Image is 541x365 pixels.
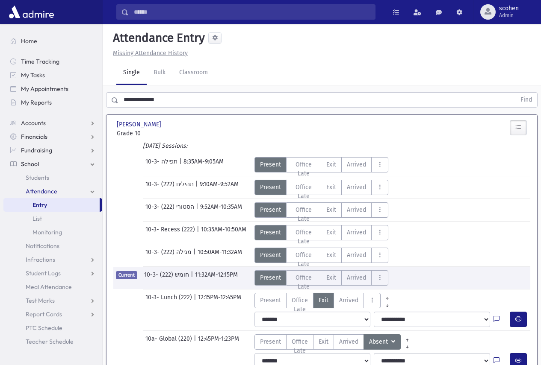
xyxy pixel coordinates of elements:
[26,310,62,318] span: Report Cards
[26,283,72,291] span: Meal Attendance
[196,202,200,218] span: |
[26,297,55,304] span: Test Marks
[144,270,191,286] span: 10-3- חומש (222)
[109,31,205,45] h5: Attendance Entry
[197,225,201,240] span: |
[347,273,366,282] span: Arrived
[198,248,242,263] span: 10:50AM-11:32AM
[260,160,281,169] span: Present
[347,205,366,214] span: Arrived
[194,293,198,308] span: |
[3,198,100,212] a: Entry
[254,248,389,263] div: AttTypes
[3,225,102,239] a: Monitoring
[145,293,194,308] span: 10-3- Lunch (222)
[499,5,519,12] span: scohen
[145,334,194,350] span: 10a- Global (220)
[347,183,366,192] span: Arrived
[109,50,188,57] a: Missing Attendance History
[113,50,188,57] u: Missing Attendance History
[326,228,336,237] span: Exit
[26,324,62,332] span: PTC Schedule
[3,184,102,198] a: Attendance
[3,143,102,157] a: Fundraising
[254,157,389,172] div: AttTypes
[198,334,239,350] span: 12:45PM-1:23PM
[260,337,281,346] span: Present
[292,296,308,314] span: Office Late
[254,270,389,286] div: AttTypes
[292,251,316,269] span: Office Late
[21,58,59,65] span: Time Tracking
[191,270,195,286] span: |
[145,157,179,172] span: 10-3- תפילה
[201,225,246,240] span: 10:35AM-10:50AM
[260,183,281,192] span: Present
[347,251,366,260] span: Arrived
[260,296,281,305] span: Present
[319,296,328,305] span: Exit
[21,85,68,93] span: My Appointments
[145,248,193,263] span: 10-3- מגילה (222)
[3,280,102,294] a: Meal Attendance
[21,99,52,106] span: My Reports
[21,71,45,79] span: My Tasks
[33,201,47,209] span: Entry
[33,215,42,222] span: List
[21,119,46,127] span: Accounts
[260,205,281,214] span: Present
[116,61,147,85] a: Single
[3,171,102,184] a: Students
[339,296,358,305] span: Arrived
[200,180,239,195] span: 9:10AM-9:52AM
[292,337,308,355] span: Office Late
[145,225,197,240] span: 10-3- Recess (222)
[292,228,316,246] span: Office Late
[292,273,316,291] span: Office Late
[260,228,281,237] span: Present
[33,228,62,236] span: Monitoring
[3,130,102,143] a: Financials
[3,266,102,280] a: Student Logs
[364,334,401,350] button: Absent
[515,93,537,107] button: Find
[3,294,102,307] a: Test Marks
[3,82,102,96] a: My Appointments
[347,228,366,237] span: Arrived
[195,270,238,286] span: 11:32AM-12:15PM
[179,157,183,172] span: |
[143,142,187,149] i: [DATE] Sessions:
[3,55,102,68] a: Time Tracking
[21,37,37,45] span: Home
[3,239,102,253] a: Notifications
[369,337,390,347] span: Absent
[499,12,519,19] span: Admin
[3,116,102,130] a: Accounts
[326,273,336,282] span: Exit
[254,334,414,350] div: AttTypes
[254,293,394,308] div: AttTypes
[3,34,102,48] a: Home
[260,251,281,260] span: Present
[117,120,163,129] span: [PERSON_NAME]
[347,160,366,169] span: Arrived
[3,253,102,266] a: Infractions
[260,273,281,282] span: Present
[21,160,39,168] span: School
[26,187,57,195] span: Attendance
[26,269,61,277] span: Student Logs
[3,335,102,348] a: Teacher Schedule
[183,157,224,172] span: 8:35AM-9:05AM
[129,4,375,20] input: Search
[193,248,198,263] span: |
[292,205,316,223] span: Office Late
[254,225,389,240] div: AttTypes
[116,271,137,279] span: Current
[3,307,102,321] a: Report Cards
[3,212,102,225] a: List
[26,338,74,345] span: Teacher Schedule
[26,242,59,250] span: Notifications
[3,96,102,109] a: My Reports
[21,133,47,140] span: Financials
[254,202,389,218] div: AttTypes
